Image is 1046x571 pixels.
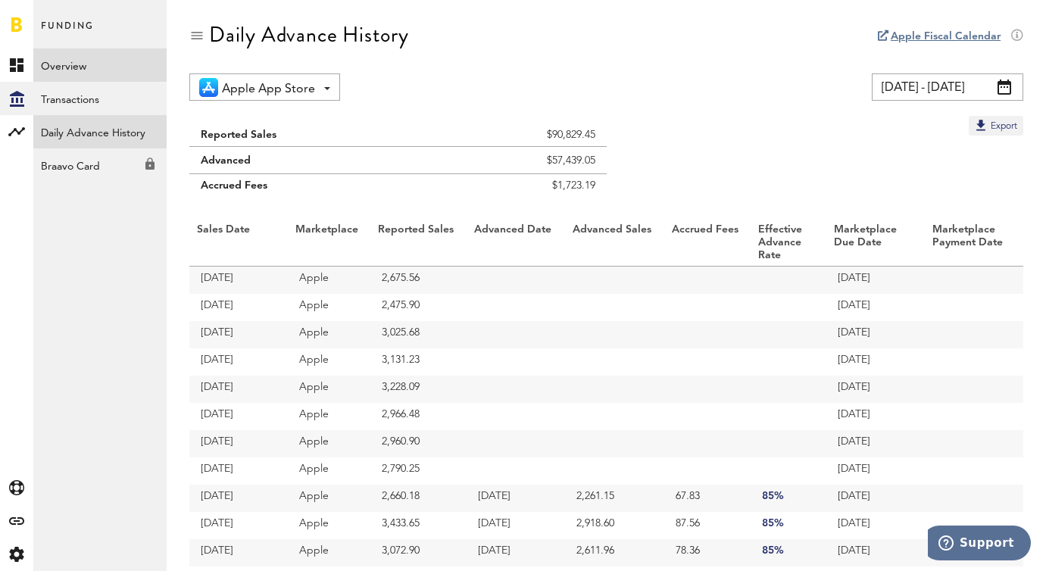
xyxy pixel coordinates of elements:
[189,220,288,267] th: Sales Date
[189,512,288,539] td: [DATE]
[751,539,826,566] td: 85%
[288,348,370,376] td: Apple
[33,48,167,82] a: Overview
[189,403,288,430] td: [DATE]
[826,539,925,566] td: [DATE]
[467,512,565,539] td: [DATE]
[751,220,826,267] th: Effective Advance Rate
[467,485,565,512] td: [DATE]
[826,485,925,512] td: [DATE]
[565,220,664,267] th: Advanced Sales
[288,457,370,485] td: Apple
[565,485,664,512] td: 2,261.15
[664,512,751,539] td: 87.56
[288,403,370,430] td: Apple
[189,267,288,294] td: [DATE]
[288,512,370,539] td: Apple
[288,539,370,566] td: Apple
[969,116,1023,136] button: Export
[199,78,218,97] img: 21.png
[189,376,288,403] td: [DATE]
[928,526,1031,563] iframe: Opens a widget where you can find more information
[189,174,431,205] td: Accrued Fees
[222,76,315,102] span: Apple App Store
[370,220,467,267] th: Reported Sales
[751,485,826,512] td: 85%
[189,430,288,457] td: [DATE]
[189,116,431,147] td: Reported Sales
[189,147,431,174] td: Advanced
[826,403,925,430] td: [DATE]
[33,115,167,148] a: Daily Advance History
[467,539,565,566] td: [DATE]
[288,294,370,321] td: Apple
[288,485,370,512] td: Apple
[288,376,370,403] td: Apple
[973,117,988,133] img: Export
[189,321,288,348] td: [DATE]
[370,457,467,485] td: 2,790.25
[751,512,826,539] td: 85%
[33,148,167,176] div: Braavo Card
[41,17,94,48] span: Funding
[370,294,467,321] td: 2,475.90
[189,539,288,566] td: [DATE]
[826,376,925,403] td: [DATE]
[431,147,606,174] td: $57,439.05
[370,403,467,430] td: 2,966.48
[565,539,664,566] td: 2,611.96
[826,457,925,485] td: [DATE]
[370,348,467,376] td: 3,131.23
[826,512,925,539] td: [DATE]
[925,220,1023,267] th: Marketplace Payment Date
[565,512,664,539] td: 2,918.60
[288,430,370,457] td: Apple
[370,539,467,566] td: 3,072.90
[189,485,288,512] td: [DATE]
[826,321,925,348] td: [DATE]
[664,539,751,566] td: 78.36
[431,116,606,147] td: $90,829.45
[826,294,925,321] td: [DATE]
[33,82,167,115] a: Transactions
[826,267,925,294] td: [DATE]
[189,294,288,321] td: [DATE]
[288,321,370,348] td: Apple
[826,348,925,376] td: [DATE]
[209,23,409,47] div: Daily Advance History
[664,220,751,267] th: Accrued Fees
[370,485,467,512] td: 2,660.18
[288,267,370,294] td: Apple
[189,348,288,376] td: [DATE]
[826,220,925,267] th: Marketplace Due Date
[370,267,467,294] td: 2,675.56
[370,321,467,348] td: 3,025.68
[431,174,606,205] td: $1,723.19
[467,220,565,267] th: Advanced Date
[370,512,467,539] td: 3,433.65
[189,457,288,485] td: [DATE]
[664,485,751,512] td: 67.83
[288,220,370,267] th: Marketplace
[370,430,467,457] td: 2,960.90
[826,430,925,457] td: [DATE]
[891,31,1001,42] a: Apple Fiscal Calendar
[370,376,467,403] td: 3,228.09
